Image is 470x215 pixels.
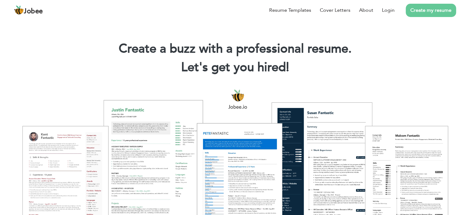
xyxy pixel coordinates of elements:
[286,59,289,76] span: |
[211,59,289,76] span: get you hired!
[14,5,24,15] img: jobee.io
[320,6,350,14] a: Cover Letters
[9,41,461,57] h1: Create a buzz with a professional resume.
[406,4,456,17] a: Create my resume
[382,6,395,14] a: Login
[359,6,373,14] a: About
[14,5,43,15] a: Jobee
[9,59,461,75] h2: Let's
[24,8,43,15] span: Jobee
[269,6,311,14] a: Resume Templates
